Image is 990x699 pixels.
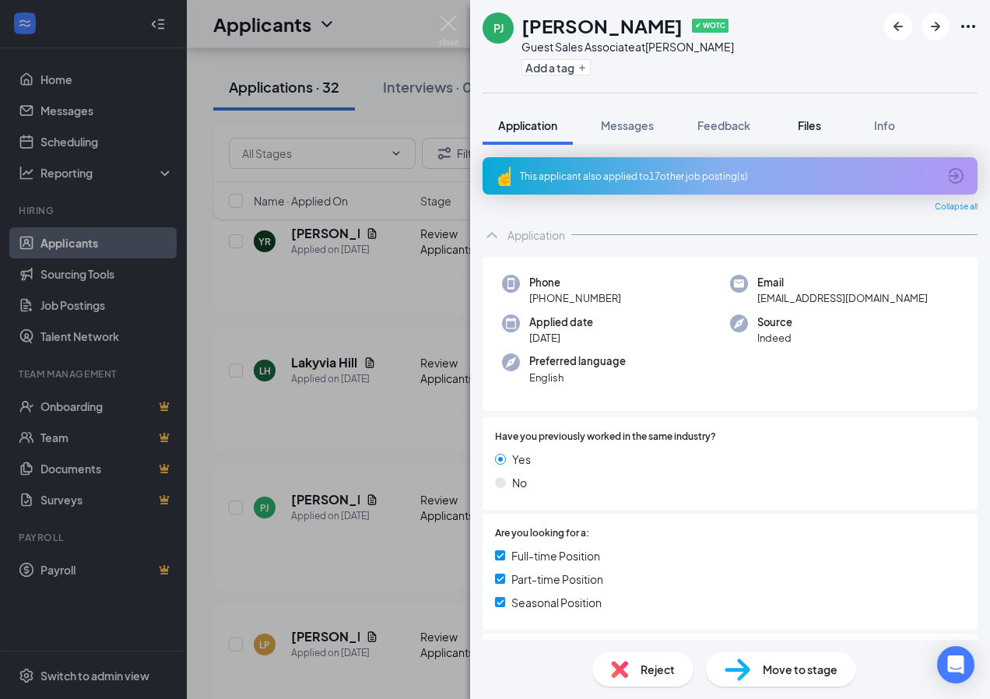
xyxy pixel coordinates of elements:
span: Email [757,275,928,290]
button: ArrowRight [922,12,950,40]
span: Info [874,118,895,132]
span: Full-time Position [511,547,600,564]
svg: ArrowCircle [946,167,965,185]
span: Phone [529,275,621,290]
div: Guest Sales Associate at [PERSON_NAME] [521,39,734,54]
div: Open Intercom Messenger [937,646,974,683]
span: Move to stage [763,661,837,678]
span: Files [798,118,821,132]
span: Applied date [529,314,593,330]
div: This applicant also applied to 17 other job posting(s) [520,170,937,183]
span: Part-time Position [511,571,603,588]
span: Source [757,314,792,330]
svg: ArrowLeftNew [889,17,907,36]
span: Yes [512,451,531,468]
span: Seasonal Position [511,594,602,611]
div: Application [507,227,565,243]
span: [PHONE_NUMBER] [529,290,621,306]
svg: Plus [577,63,587,72]
span: No [512,474,527,491]
span: English [529,370,626,385]
span: [EMAIL_ADDRESS][DOMAIN_NAME] [757,290,928,306]
span: Feedback [697,118,750,132]
button: PlusAdd a tag [521,59,591,76]
span: Preferred language [529,353,626,369]
span: [DATE] [529,330,593,346]
span: Are you looking for a: [495,526,589,541]
span: Indeed [757,330,792,346]
svg: ChevronUp [483,226,501,244]
h1: [PERSON_NAME] [521,12,683,39]
span: Messages [601,118,654,132]
span: Have you previously worked in the same industry? [495,430,716,444]
svg: ArrowRight [926,17,945,36]
span: ✔ WOTC [692,19,728,33]
button: ArrowLeftNew [884,12,912,40]
div: PJ [493,20,504,36]
span: Application [498,118,557,132]
span: Collapse all [935,201,978,213]
svg: Ellipses [959,17,978,36]
span: Reject [641,661,675,678]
